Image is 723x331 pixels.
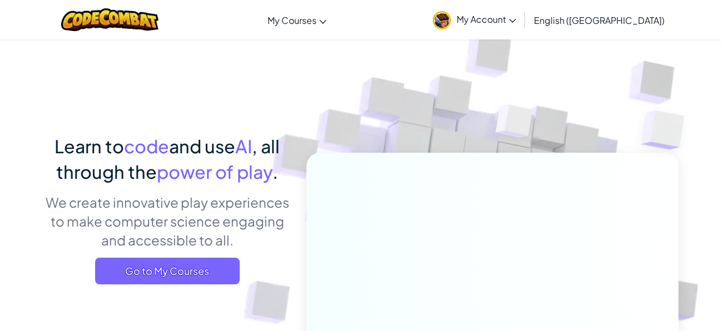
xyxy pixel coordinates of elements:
[262,5,332,35] a: My Courses
[235,135,252,157] span: AI
[169,135,235,157] span: and use
[619,83,715,177] img: Overlap cubes
[95,258,240,284] a: Go to My Courses
[475,83,555,165] img: Overlap cubes
[457,13,516,25] span: My Account
[273,161,278,183] span: .
[44,193,290,249] p: We create innovative play experiences to make computer science engaging and accessible to all.
[124,135,169,157] span: code
[528,5,670,35] a: English ([GEOGRAPHIC_DATA])
[55,135,124,157] span: Learn to
[534,14,665,26] span: English ([GEOGRAPHIC_DATA])
[433,11,451,29] img: avatar
[61,8,159,31] img: CodeCombat logo
[268,14,316,26] span: My Courses
[157,161,273,183] span: power of play
[427,2,522,37] a: My Account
